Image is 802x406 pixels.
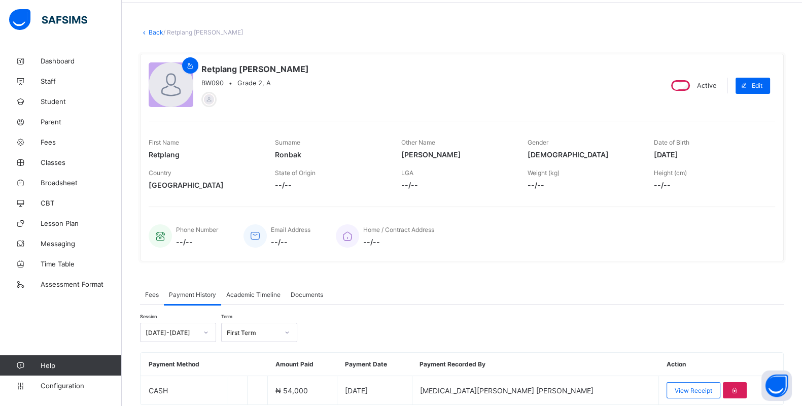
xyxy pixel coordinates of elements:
span: Documents [291,291,323,298]
span: Fees [145,291,159,298]
span: Other Name [401,139,435,146]
span: Weight (kg) [528,169,560,177]
span: Parent [41,118,122,126]
th: Amount Paid [268,353,337,376]
span: Lesson Plan [41,219,122,227]
span: [DATE] [654,150,765,159]
span: LGA [401,169,413,177]
span: Grade 2, A [237,79,271,87]
span: Messaging [41,240,122,248]
span: Date of Birth [654,139,689,146]
span: --/-- [275,181,386,189]
span: Fees [41,138,122,146]
div: • [201,79,309,87]
span: Dashboard [41,57,122,65]
span: [DATE] [345,386,368,395]
th: Action [658,353,783,376]
span: BW090 [201,79,224,87]
span: / Retplang [PERSON_NAME] [163,28,243,36]
span: Retplang [149,150,260,159]
span: Email Address [271,226,310,233]
span: Surname [275,139,300,146]
span: [PERSON_NAME] [401,150,512,159]
span: Assessment Format [41,280,122,288]
span: Classes [41,158,122,166]
span: CBT [41,199,122,207]
span: Time Table [41,260,122,268]
img: safsims [9,9,87,30]
span: Configuration [41,382,121,390]
th: Payment Method [141,353,227,376]
span: ₦ 54,000 [275,386,308,395]
th: Payment Date [337,353,412,376]
span: Active [697,82,716,89]
span: --/-- [401,181,512,189]
span: --/-- [528,181,639,189]
span: Academic Timeline [226,291,281,298]
span: Payment History [169,291,216,298]
th: Payment Recorded By [412,353,658,376]
span: State of Origin [275,169,316,177]
span: Edit [752,82,762,89]
span: Retplang [PERSON_NAME] [201,64,309,74]
span: Broadsheet [41,179,122,187]
span: Help [41,361,121,369]
span: Student [41,97,122,106]
span: --/-- [654,181,765,189]
span: View Receipt [675,387,712,394]
span: --/-- [363,238,434,246]
span: Height (cm) [654,169,687,177]
span: Gender [528,139,548,146]
span: --/-- [176,238,218,246]
div: [DATE]-[DATE] [146,329,197,336]
span: Session [140,314,157,319]
span: First Name [149,139,179,146]
span: Ronbak [275,150,386,159]
a: Back [149,28,163,36]
span: Phone Number [176,226,218,233]
span: Staff [41,77,122,85]
span: [GEOGRAPHIC_DATA] [149,181,260,189]
span: [MEDICAL_DATA][PERSON_NAME] [PERSON_NAME] [420,386,594,395]
span: [DEMOGRAPHIC_DATA] [528,150,639,159]
span: Home / Contract Address [363,226,434,233]
span: CASH [149,386,168,395]
span: Term [221,314,232,319]
div: First Term [227,329,278,336]
span: Country [149,169,171,177]
span: --/-- [271,238,310,246]
button: Open asap [761,370,792,401]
